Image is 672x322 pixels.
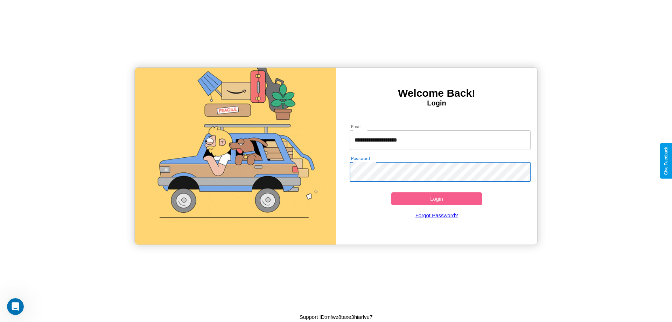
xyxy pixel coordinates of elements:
label: Email [351,124,362,130]
label: Password [351,156,370,162]
h3: Welcome Back! [336,87,537,99]
img: gif [135,68,336,245]
h4: Login [336,99,537,107]
p: Support ID: mfwz8taxe3hiarlvu7 [300,312,372,322]
div: Give Feedback [664,147,668,175]
button: Login [391,192,482,205]
iframe: Intercom live chat [7,298,24,315]
a: Forgot Password? [346,205,527,225]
